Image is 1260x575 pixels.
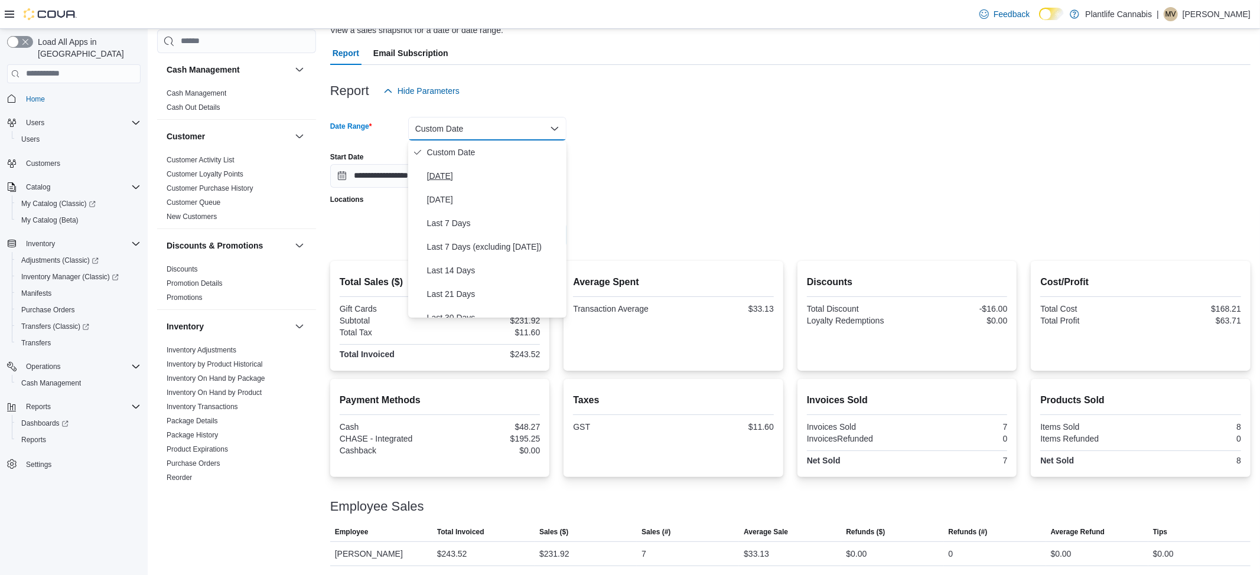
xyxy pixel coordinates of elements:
a: Customer Loyalty Points [167,170,243,178]
h2: Total Sales ($) [340,275,541,289]
label: Locations [330,195,364,204]
a: My Catalog (Beta) [17,213,83,227]
a: Customer Queue [167,198,220,207]
a: Inventory Adjustments [167,346,236,354]
span: Users [17,132,141,146]
span: Customers [21,156,141,171]
span: Tips [1153,527,1167,537]
div: $243.52 [437,547,467,561]
div: Items Sold [1040,422,1138,432]
a: Promotion Details [167,279,223,287]
span: [DATE] [427,169,562,183]
div: 8 [1143,422,1241,432]
a: Dashboards [12,415,145,432]
div: Cash Management [157,86,316,119]
span: Inventory by Product Historical [167,360,263,369]
span: My Catalog (Beta) [17,213,141,227]
button: Users [2,115,145,131]
div: GST [573,422,671,432]
span: Reports [21,400,141,414]
span: MV [1165,7,1176,21]
strong: Net Sold [1040,456,1074,465]
a: Dashboards [17,416,73,430]
div: Total Cost [1040,304,1138,313]
span: Cash Management [21,378,81,388]
a: Discounts [167,265,198,273]
a: Inventory On Hand by Package [167,374,265,383]
a: Package Details [167,417,218,425]
input: Dark Mode [1039,8,1064,20]
span: Inventory Transactions [167,402,238,411]
a: Adjustments (Classic) [12,252,145,269]
span: Reports [17,433,141,447]
h2: Products Sold [1040,393,1241,407]
h2: Taxes [573,393,774,407]
div: Inventory [157,343,316,504]
a: My Catalog (Classic) [17,197,100,211]
button: Customer [167,130,290,142]
button: Operations [2,358,145,375]
button: My Catalog (Beta) [12,212,145,228]
span: Refunds ($) [846,527,885,537]
strong: Net Sold [807,456,841,465]
span: Last 7 Days [427,216,562,230]
button: Reports [12,432,145,448]
div: $0.00 [1051,547,1072,561]
h2: Payment Methods [340,393,541,407]
button: Cash Management [167,64,290,76]
button: Catalog [2,179,145,195]
div: $0.00 [910,316,1008,325]
span: Average Refund [1051,527,1105,537]
strong: Total Invoiced [340,349,395,359]
div: InvoicesRefunded [807,434,905,443]
span: New Customers [167,212,217,221]
a: Cash Management [17,376,86,390]
span: Inventory Manager (Classic) [17,270,141,284]
div: Michael Vincent [1164,7,1178,21]
div: 7 [910,456,1008,465]
a: Purchase Orders [17,303,80,317]
span: Email Subscription [373,41,448,65]
span: Last 14 Days [427,263,562,277]
span: Users [26,118,44,128]
span: Feedback [994,8,1030,20]
span: Adjustments (Classic) [17,253,141,267]
div: 8 [1143,456,1241,465]
a: Customer Activity List [167,156,235,164]
span: Operations [26,362,61,371]
a: Inventory On Hand by Product [167,388,262,397]
span: Transfers (Classic) [17,319,141,334]
span: Sales ($) [539,527,568,537]
div: $0.00 [442,446,541,455]
span: Users [21,116,141,130]
button: Inventory [2,236,145,252]
div: Total Profit [1040,316,1138,325]
span: Product Expirations [167,445,228,454]
a: Cash Management [167,89,226,97]
span: Adjustments (Classic) [21,256,99,265]
button: Operations [21,360,66,374]
div: Select listbox [408,141,566,318]
span: Average Sale [744,527,788,537]
span: Load All Apps in [GEOGRAPHIC_DATA] [33,36,141,60]
a: Transfers [17,336,56,350]
button: Inventory [292,319,307,334]
h3: Employee Sales [330,499,424,514]
div: Customer [157,153,316,228]
div: Discounts & Promotions [157,262,316,309]
div: $63.71 [1143,316,1241,325]
p: | [1157,7,1159,21]
a: Inventory Manager (Classic) [17,270,123,284]
span: Transfers (Classic) [21,322,89,331]
img: Cova [24,8,77,20]
a: Inventory Manager (Classic) [12,269,145,285]
a: Promotions [167,293,203,302]
div: $0.00 [846,547,867,561]
div: $231.92 [539,547,569,561]
span: Customer Purchase History [167,184,253,193]
a: Reorder [167,473,192,482]
button: Customer [292,129,307,143]
p: [PERSON_NAME] [1183,7,1251,21]
span: Sales (#) [642,527,670,537]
